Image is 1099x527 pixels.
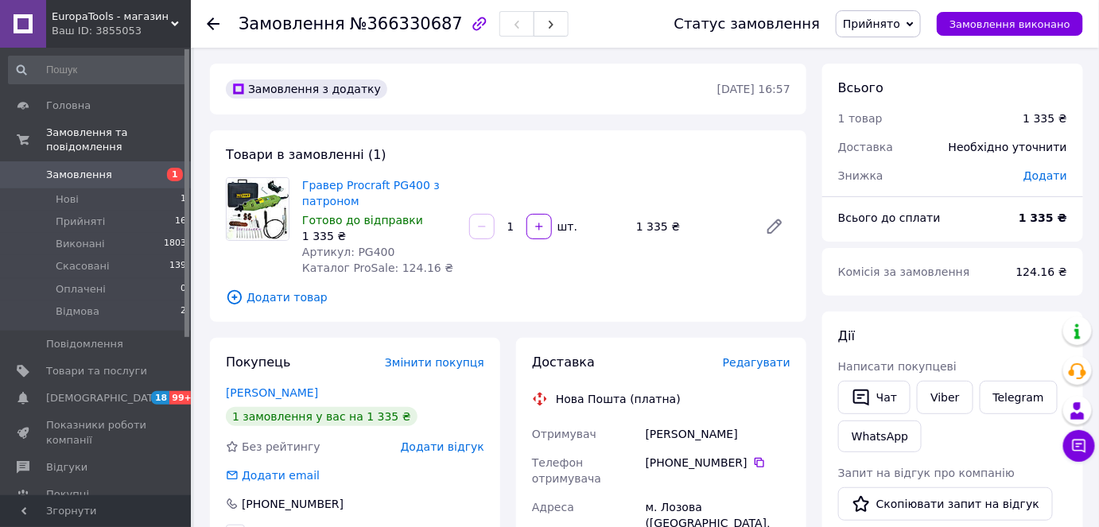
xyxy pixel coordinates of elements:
[838,141,893,153] span: Доставка
[56,282,106,296] span: Оплачені
[164,237,186,251] span: 1803
[532,501,574,513] span: Адреса
[838,211,941,224] span: Всього до сплати
[532,428,596,440] span: Отримувач
[302,228,456,244] div: 1 335 ₴
[838,169,883,182] span: Знижка
[56,304,99,319] span: Відмова
[46,168,112,182] span: Замовлення
[46,487,89,502] span: Покупці
[838,360,957,373] span: Написати покупцеві
[240,467,321,483] div: Додати email
[175,215,186,229] span: 16
[302,262,453,274] span: Каталог ProSale: 124.16 ₴
[843,17,900,30] span: Прийнято
[167,168,183,181] span: 1
[1023,169,1067,182] span: Додати
[838,80,883,95] span: Всього
[46,364,147,378] span: Товари та послуги
[227,178,289,240] img: Гравер Procraft PG400 з патроном
[980,381,1058,414] a: Telegram
[242,440,320,453] span: Без рейтингу
[46,337,123,351] span: Повідомлення
[674,16,821,32] div: Статус замовлення
[838,265,970,278] span: Комісія за замовлення
[56,215,105,229] span: Прийняті
[759,211,790,242] a: Редагувати
[52,10,171,24] span: EuropaTools - магазин
[350,14,463,33] span: №366330687
[226,147,386,162] span: Товари в замовленні (1)
[630,215,752,238] div: 1 335 ₴
[226,407,417,426] div: 1 замовлення у вас на 1 335 ₴
[643,420,794,448] div: [PERSON_NAME]
[169,391,196,405] span: 99+
[552,391,685,407] div: Нова Пошта (платна)
[532,456,601,485] span: Телефон отримувача
[1063,430,1095,462] button: Чат з покупцем
[226,386,318,399] a: [PERSON_NAME]
[169,259,186,273] span: 139
[240,496,345,512] div: [PHONE_NUMBER]
[56,237,105,251] span: Виконані
[46,99,91,113] span: Головна
[646,455,790,471] div: [PHONE_NUMBER]
[1016,265,1067,278] span: 124.16 ₴
[56,192,79,207] span: Нові
[838,112,883,125] span: 1 товар
[385,356,484,369] span: Змінити покупця
[151,391,169,405] span: 18
[838,328,855,343] span: Дії
[46,391,164,405] span: [DEMOGRAPHIC_DATA]
[181,192,186,207] span: 1
[717,83,790,95] time: [DATE] 16:57
[838,487,1053,521] button: Скопіювати запит на відгук
[207,16,219,32] div: Повернутися назад
[181,304,186,319] span: 2
[239,14,345,33] span: Замовлення
[553,219,579,234] div: шт.
[56,259,110,273] span: Скасовані
[1023,110,1067,126] div: 1 335 ₴
[46,418,147,447] span: Показники роботи компанії
[949,18,1070,30] span: Замовлення виконано
[1019,211,1067,224] b: 1 335 ₴
[723,356,790,369] span: Редагувати
[302,246,395,258] span: Артикул: PG400
[46,460,87,475] span: Відгуки
[401,440,484,453] span: Додати відгук
[226,79,387,99] div: Замовлення з додатку
[917,381,973,414] a: Viber
[224,467,321,483] div: Додати email
[52,24,191,38] div: Ваш ID: 3855053
[838,420,922,452] a: WhatsApp
[8,56,188,84] input: Пошук
[937,12,1083,36] button: Замовлення виконано
[46,126,191,154] span: Замовлення та повідомлення
[302,179,440,207] a: Гравер Procraft PG400 з патроном
[532,355,595,370] span: Доставка
[226,289,790,306] span: Додати товар
[838,467,1015,479] span: Запит на відгук про компанію
[939,130,1077,165] div: Необхідно уточнити
[302,214,423,227] span: Готово до відправки
[226,355,291,370] span: Покупець
[181,282,186,296] span: 0
[838,381,911,414] button: Чат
